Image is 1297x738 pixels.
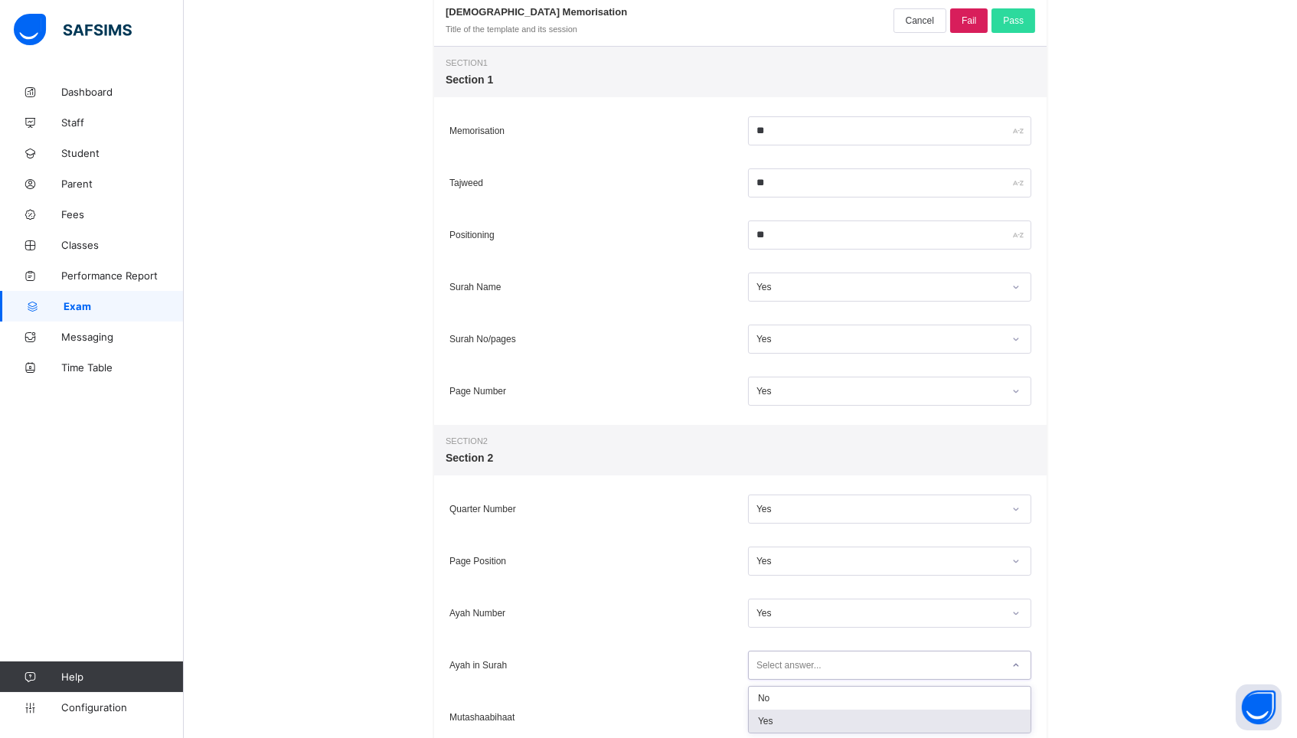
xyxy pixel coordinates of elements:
span: Positioning [449,230,495,240]
span: Student [61,147,184,159]
div: Yes [756,608,1003,619]
span: Staff [61,116,184,129]
span: Time Table [61,361,184,374]
span: Mutashaabihaat [449,712,515,723]
span: Page Number [449,386,506,397]
span: Section 1 [446,73,1035,86]
span: Performance Report [61,269,184,282]
span: Tajweed [449,178,483,188]
div: Yes [749,710,1031,733]
span: Exam [64,300,184,312]
div: Yes [756,386,1003,397]
span: Classes [61,239,184,251]
span: Pass [1003,15,1024,26]
div: No [749,687,1031,710]
span: Surah Name [449,282,501,292]
span: Memorisation [449,126,505,136]
div: Yes [756,556,1003,567]
div: Yes [756,282,1003,292]
span: Dashboard [61,86,184,98]
span: Fees [61,208,184,220]
span: Configuration [61,701,183,714]
span: Parent [61,178,184,190]
span: Title of the template and its session [446,24,577,34]
span: Quarter Number [449,504,516,514]
span: Ayah Number [449,608,505,619]
span: [DEMOGRAPHIC_DATA] Memorisation [446,6,627,18]
span: Ayah in Surah [449,660,507,671]
button: Open asap [1236,684,1282,730]
span: Section 1 [446,58,1035,67]
span: Fail [962,15,976,26]
span: Help [61,671,183,683]
span: Messaging [61,331,184,343]
span: Section 2 [446,452,1035,464]
span: Section 2 [446,436,1035,446]
span: Page Position [449,556,506,567]
span: Surah No/pages [449,334,516,345]
div: Yes [756,504,1003,514]
div: Select answer... [756,651,822,680]
div: Yes [756,334,1003,345]
img: safsims [14,14,132,46]
span: Cancel [906,15,934,26]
